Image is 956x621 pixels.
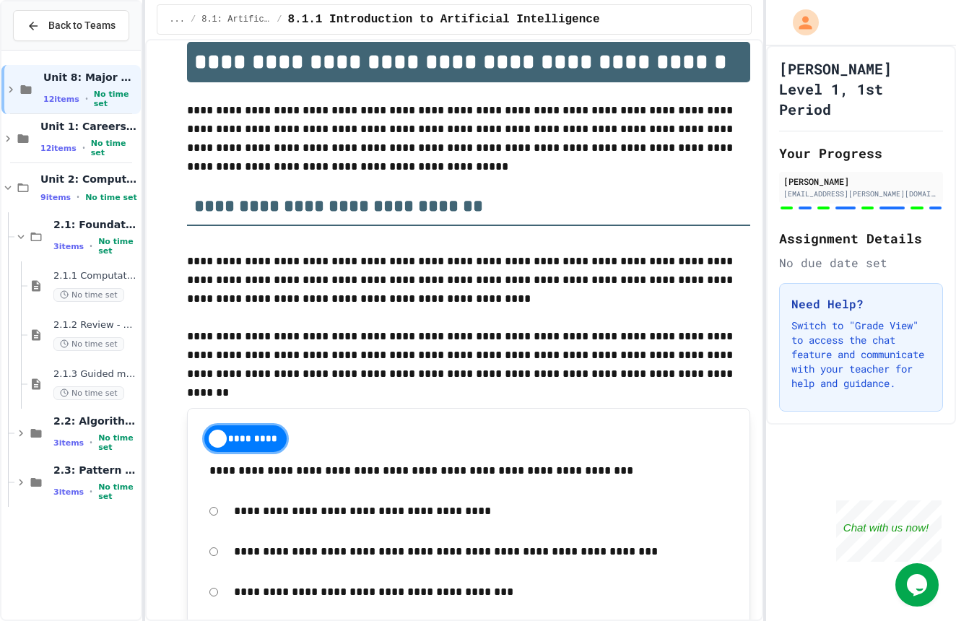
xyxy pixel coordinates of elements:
span: No time set [98,237,138,256]
span: No time set [85,193,137,202]
span: 3 items [53,242,84,251]
span: / [277,14,282,25]
div: [PERSON_NAME] [783,175,939,188]
span: • [85,93,88,105]
span: Unit 8: Major & Emerging Technologies [43,71,138,84]
span: 12 items [43,95,79,104]
h1: [PERSON_NAME] Level 1, 1st Period [779,58,943,119]
span: No time set [53,386,124,400]
span: • [90,486,92,498]
span: 3 items [53,487,84,497]
span: 2.1: Foundations of Computational Thinking [53,218,138,231]
span: No time set [53,288,124,302]
span: 9 items [40,193,71,202]
span: No time set [94,90,139,108]
span: 2.3: Pattern Recognition & Decomposition [53,464,138,477]
iframe: chat widget [895,563,942,607]
span: 8.1.1 Introduction to Artificial Intelligence [287,11,599,28]
span: 2.1.2 Review - Computational Thinking and Problem Solving [53,319,138,331]
span: 8.1: Artificial Intelligence Basics [201,14,271,25]
h3: Need Help? [791,295,931,313]
iframe: chat widget [836,500,942,562]
span: • [77,191,79,203]
span: ... [169,14,185,25]
span: / [191,14,196,25]
span: 3 items [53,438,84,448]
h2: Your Progress [779,143,943,163]
span: 12 items [40,144,77,153]
span: No time set [53,337,124,351]
span: Unit 1: Careers & Professionalism [40,120,138,133]
span: 2.1.3 Guided morning routine flowchart [53,368,138,381]
div: My Account [778,6,822,39]
div: [EMAIL_ADDRESS][PERSON_NAME][DOMAIN_NAME] [783,188,939,199]
span: • [90,240,92,252]
span: • [82,142,85,154]
span: No time set [91,139,139,157]
span: 2.1.1 Computational Thinking and Problem Solving [53,270,138,282]
p: Switch to "Grade View" to access the chat feature and communicate with your teacher for help and ... [791,318,931,391]
div: No due date set [779,254,943,272]
span: No time set [98,433,138,452]
span: Back to Teams [48,18,116,33]
h2: Assignment Details [779,228,943,248]
span: • [90,437,92,448]
button: Back to Teams [13,10,129,41]
span: Unit 2: Computational Thinking & Problem-Solving [40,173,138,186]
span: No time set [98,482,138,501]
span: 2.2: Algorithms from Idea to Flowchart [53,414,138,427]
